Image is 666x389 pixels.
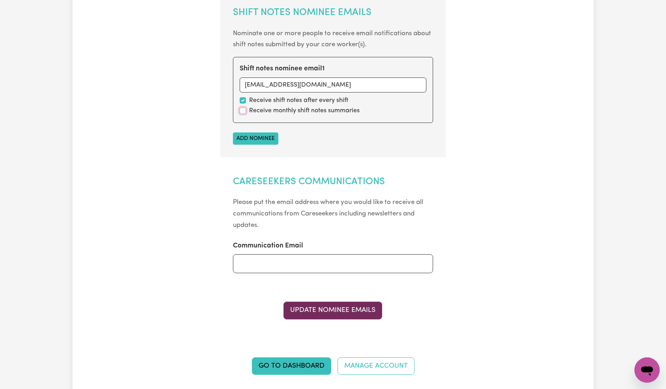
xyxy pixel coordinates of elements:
button: Add nominee [233,132,278,145]
small: Nominate one or more people to receive email notifications about shift notes submitted by your ca... [233,30,431,48]
a: Manage Account [338,357,415,375]
button: Update Nominee Emails [283,302,382,319]
h2: Careseekers Communications [233,176,433,188]
a: Go to Dashboard [252,357,331,375]
small: Please put the email address where you would like to receive all communications from Careseekers ... [233,199,423,228]
h2: Shift Notes Nominee Emails [233,7,433,19]
label: Communication Email [233,241,303,251]
iframe: Button to launch messaging window [634,357,660,383]
label: Receive monthly shift notes summaries [249,106,360,115]
label: Receive shift notes after every shift [249,96,348,105]
label: Shift notes nominee email 1 [240,64,325,74]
